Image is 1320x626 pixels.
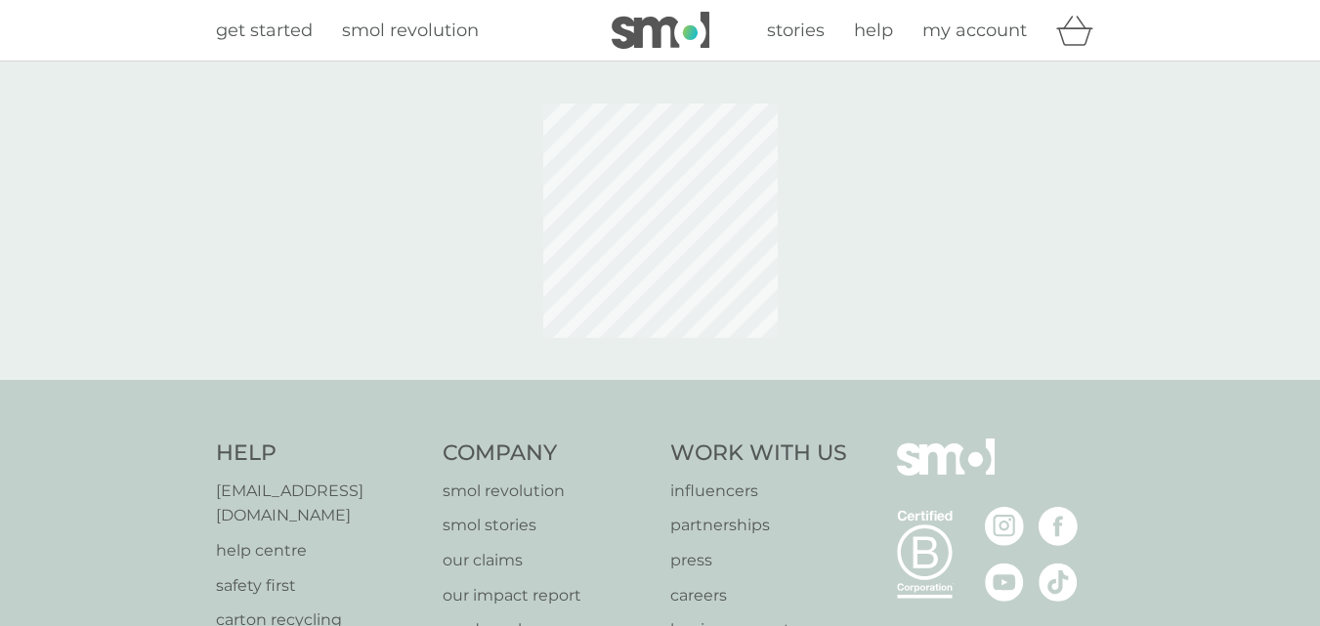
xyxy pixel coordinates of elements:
[443,513,651,538] a: smol stories
[216,573,424,599] a: safety first
[216,538,424,563] a: help centre
[216,479,424,528] a: [EMAIL_ADDRESS][DOMAIN_NAME]
[767,20,825,41] span: stories
[767,17,825,45] a: stories
[443,583,651,608] a: our impact report
[670,513,847,538] a: partnerships
[854,17,893,45] a: help
[1039,507,1078,546] img: visit the smol Facebook page
[854,20,893,41] span: help
[216,20,313,41] span: get started
[216,438,424,469] h4: Help
[1039,563,1078,602] img: visit the smol Tiktok page
[1056,11,1105,50] div: basket
[985,507,1024,546] img: visit the smol Instagram page
[670,438,847,469] h4: Work With Us
[342,17,479,45] a: smol revolution
[342,20,479,41] span: smol revolution
[985,563,1024,602] img: visit the smol Youtube page
[670,583,847,608] a: careers
[443,438,651,469] h4: Company
[670,548,847,573] a: press
[443,479,651,504] a: smol revolution
[612,12,709,49] img: smol
[216,17,313,45] a: get started
[897,438,995,505] img: smol
[443,548,651,573] a: our claims
[922,20,1027,41] span: my account
[922,17,1027,45] a: my account
[670,479,847,504] a: influencers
